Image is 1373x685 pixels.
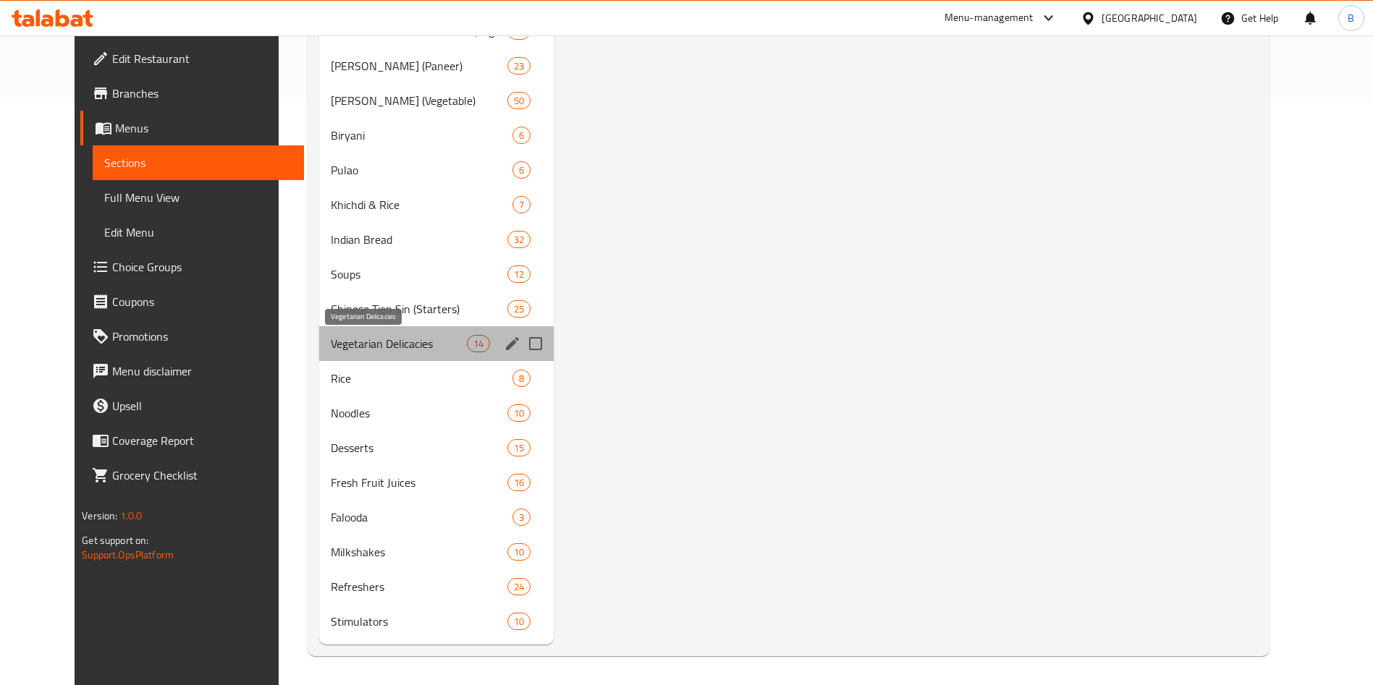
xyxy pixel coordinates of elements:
div: items [512,161,531,179]
span: 23 [508,59,530,73]
span: Full Menu View [104,189,292,206]
span: Choice Groups [112,258,292,276]
span: Fresh Fruit Juices [331,474,507,491]
span: 3 [513,511,530,524]
span: Grocery Checklist [112,467,292,484]
span: Vegetarian Delicacies [331,335,467,352]
span: Coverage Report [112,432,292,449]
a: Grocery Checklist [80,458,304,493]
div: Menu-management [945,9,1034,27]
span: Indian Bread [331,231,507,248]
div: Milkshakes10 [319,535,554,569]
div: Fresh Fruit Juices16 [319,465,554,500]
span: 16 [508,476,530,490]
div: Pulao6 [319,153,554,187]
div: items [507,578,531,595]
span: Refreshers [331,578,507,595]
a: Coupons [80,284,304,319]
a: Full Menu View [93,180,304,215]
div: items [512,196,531,213]
div: [GEOGRAPHIC_DATA] [1102,10,1197,26]
span: Stimulators [331,613,507,630]
span: Coupons [112,293,292,310]
div: items [507,404,531,422]
span: Get support on: [82,531,148,550]
div: Refreshers24 [319,569,554,604]
span: Milkshakes [331,543,507,561]
span: Rice [331,370,512,387]
div: Falooda3 [319,500,554,535]
div: Biryani6 [319,118,554,153]
div: Stimulators10 [319,604,554,639]
div: items [512,127,531,144]
div: Khichdi & Rice7 [319,187,554,222]
a: Branches [80,76,304,111]
div: items [507,439,531,456]
a: Edit Menu [93,215,304,250]
div: Shakahari Pakwan (Paneer) [331,57,507,75]
span: Chinese Tien Sin (Starters) [331,300,507,318]
span: Biryani [331,127,512,144]
span: 14 [468,337,489,351]
div: Rice8 [319,361,554,396]
span: Menu disclaimer [112,362,292,380]
a: Choice Groups [80,250,304,284]
span: 6 [513,163,530,177]
div: Vegetarian Delicacies14edit [319,326,554,361]
div: items [507,57,531,75]
div: items [507,265,531,283]
span: Falooda [331,509,512,526]
span: 10 [508,615,530,629]
span: 15 [508,441,530,455]
span: 24 [508,580,530,594]
span: Soups [331,265,507,283]
div: Shakahari Pakwan (Vegetable) [331,92,507,109]
span: Pulao [331,161,512,179]
span: 8 [513,372,530,386]
a: Promotions [80,319,304,354]
span: 50 [508,94,530,108]
a: Sections [93,145,304,180]
div: Noodles10 [319,396,554,430]
a: Menus [80,111,304,145]
span: Khichdi & Rice [331,196,512,213]
div: items [467,335,490,352]
span: Noodles [331,404,507,422]
span: Menus [115,119,292,137]
div: items [507,92,531,109]
span: Edit Restaurant [112,50,292,67]
div: items [507,231,531,248]
div: Chinese Tien Sin (Starters)25 [319,292,554,326]
span: Branches [112,85,292,102]
span: Version: [82,506,117,525]
span: 10 [508,545,530,559]
div: items [512,370,531,387]
span: Sections [104,154,292,171]
span: 7 [513,198,530,212]
span: 25 [508,302,530,316]
a: Coverage Report [80,423,304,458]
span: B [1348,10,1354,26]
span: Upsell [112,397,292,414]
a: Support.OpsPlatform [82,545,174,564]
div: items [507,300,531,318]
span: Desserts [331,439,507,456]
a: Upsell [80,388,304,423]
div: items [512,509,531,526]
a: Edit Restaurant [80,41,304,76]
span: 12 [508,268,530,281]
span: 1.0.0 [120,506,143,525]
span: Edit Menu [104,224,292,241]
div: Desserts15 [319,430,554,465]
div: items [507,613,531,630]
div: items [507,543,531,561]
a: Menu disclaimer [80,354,304,388]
